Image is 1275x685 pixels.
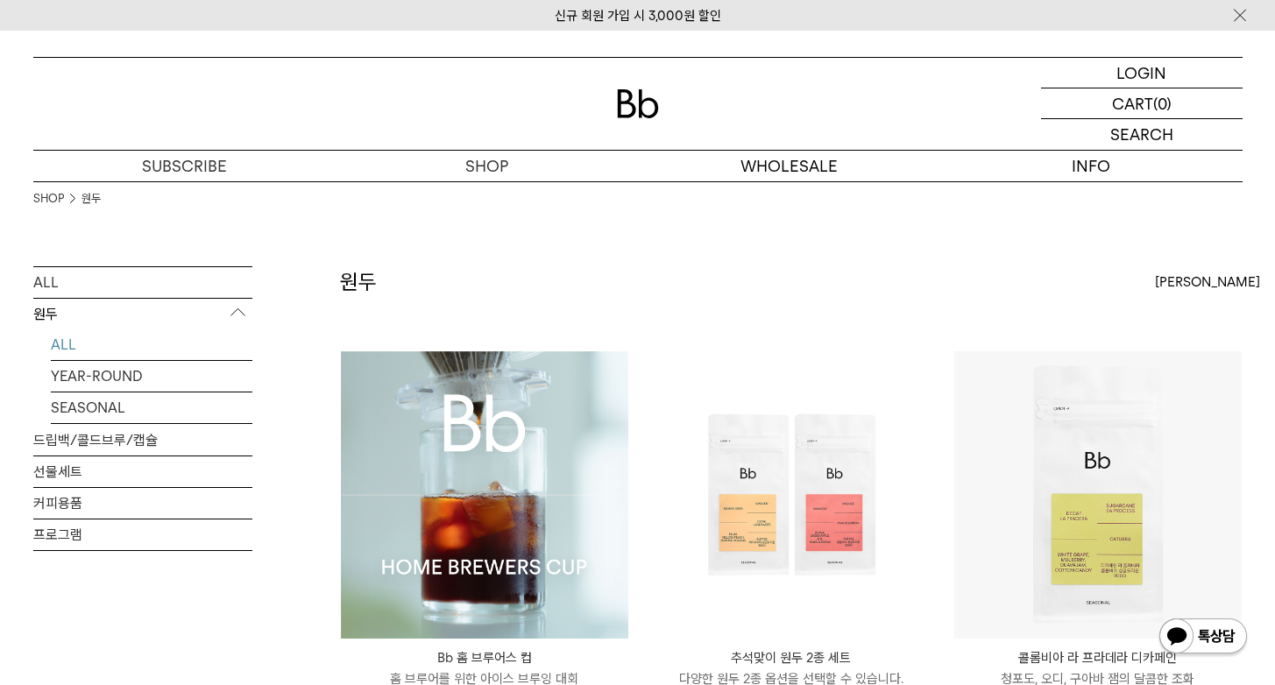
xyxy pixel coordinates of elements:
[51,361,252,392] a: YEAR-ROUND
[33,299,252,330] p: 원두
[341,647,628,668] p: Bb 홈 브루어스 컵
[51,392,252,423] a: SEASONAL
[648,647,935,668] p: 추석맞이 원두 2종 세트
[1041,58,1243,88] a: LOGIN
[33,190,64,208] a: SHOP
[33,456,252,487] a: 선물세트
[1155,272,1260,293] span: [PERSON_NAME]
[81,190,101,208] a: 원두
[617,89,659,118] img: 로고
[1041,88,1243,119] a: CART (0)
[1110,119,1173,150] p: SEARCH
[1116,58,1166,88] p: LOGIN
[33,151,336,181] a: SUBSCRIBE
[648,351,935,639] img: 추석맞이 원두 2종 세트
[954,647,1242,668] p: 콜롬비아 라 프라데라 디카페인
[638,151,940,181] p: WHOLESALE
[341,351,628,639] img: Bb 홈 브루어스 컵
[954,351,1242,639] img: 콜롬비아 라 프라데라 디카페인
[1112,88,1153,118] p: CART
[340,267,377,297] h2: 원두
[1158,617,1249,659] img: 카카오톡 채널 1:1 채팅 버튼
[555,8,721,24] a: 신규 회원 가입 시 3,000원 할인
[33,519,252,550] a: 프로그램
[33,425,252,455] a: 드립백/콜드브루/캡슐
[336,151,638,181] a: SHOP
[940,151,1243,181] p: INFO
[33,488,252,519] a: 커피용품
[1153,88,1172,118] p: (0)
[51,329,252,360] a: ALL
[33,267,252,298] a: ALL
